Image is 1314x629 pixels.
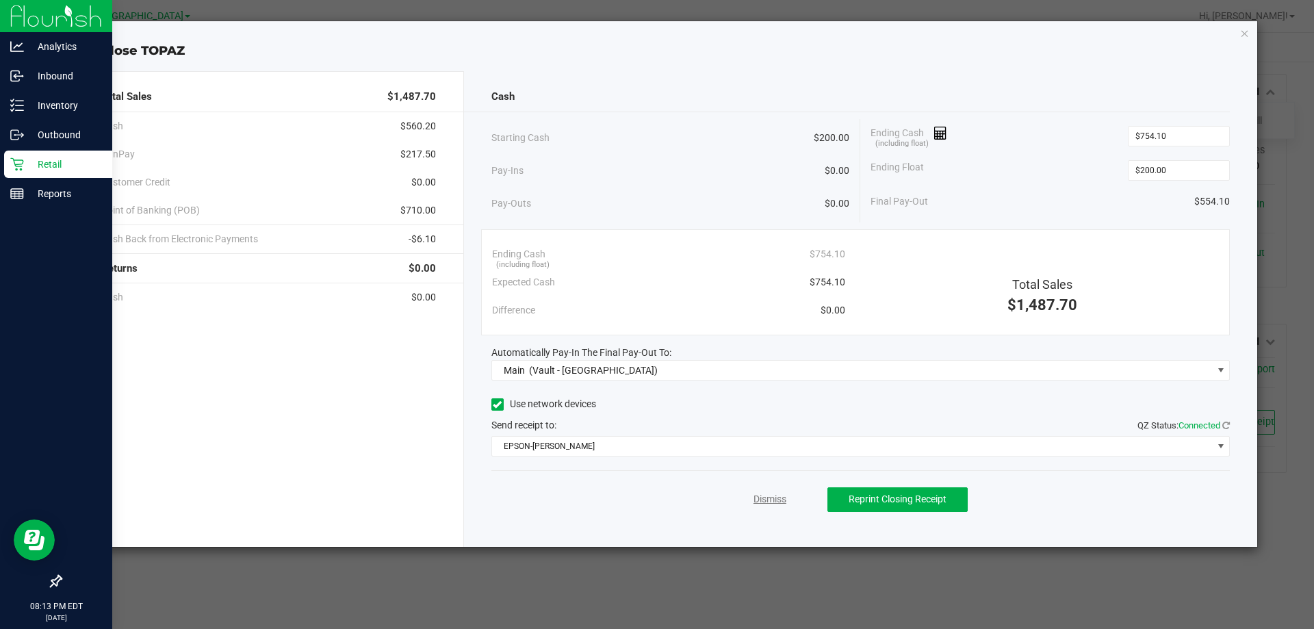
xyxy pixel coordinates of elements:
span: Automatically Pay-In The Final Pay-Out To: [491,347,671,358]
span: $0.00 [825,196,849,211]
div: Returns [101,254,436,283]
span: Ending Float [871,160,924,181]
p: Inventory [24,97,106,114]
p: Retail [24,156,106,172]
span: (including float) [875,138,929,150]
span: $0.00 [825,164,849,178]
span: $0.00 [409,261,436,277]
span: Ending Cash [871,126,947,146]
span: Main [504,365,525,376]
span: (Vault - [GEOGRAPHIC_DATA]) [529,365,658,376]
span: Final Pay-Out [871,194,928,209]
p: 08:13 PM EDT [6,600,106,613]
span: Ending Cash [492,247,545,261]
span: Point of Banking (POB) [101,203,200,218]
iframe: Resource center [14,519,55,561]
span: $0.00 [411,175,436,190]
p: Outbound [24,127,106,143]
inline-svg: Outbound [10,128,24,142]
div: Close TOPAZ [67,42,1258,60]
span: $754.10 [810,247,845,261]
span: $560.20 [400,119,436,133]
span: Cash [491,89,515,105]
span: $710.00 [400,203,436,218]
span: (including float) [496,259,550,271]
p: Inbound [24,68,106,84]
span: Customer Credit [101,175,170,190]
span: EPSON-[PERSON_NAME] [492,437,1213,456]
a: Dismiss [753,492,786,506]
span: Expected Cash [492,275,555,290]
span: $0.00 [411,290,436,305]
button: Reprint Closing Receipt [827,487,968,512]
span: Total Sales [1012,277,1072,292]
span: -$6.10 [409,232,436,246]
span: Starting Cash [491,131,550,145]
p: [DATE] [6,613,106,623]
span: Pay-Outs [491,196,531,211]
span: $754.10 [810,275,845,290]
span: Difference [492,303,535,318]
label: Use network devices [491,397,596,411]
span: $217.50 [400,147,436,162]
span: Total Sales [101,89,152,105]
span: Cash Back from Electronic Payments [101,232,258,246]
inline-svg: Inventory [10,99,24,112]
inline-svg: Retail [10,157,24,171]
inline-svg: Reports [10,187,24,201]
span: $1,487.70 [387,89,436,105]
inline-svg: Analytics [10,40,24,53]
p: Analytics [24,38,106,55]
span: Reprint Closing Receipt [849,493,946,504]
span: CanPay [101,147,135,162]
span: QZ Status: [1137,420,1230,431]
span: Send receipt to: [491,420,556,431]
span: $1,487.70 [1007,296,1077,313]
span: Pay-Ins [491,164,524,178]
inline-svg: Inbound [10,69,24,83]
span: Connected [1178,420,1220,431]
p: Reports [24,185,106,202]
span: $200.00 [814,131,849,145]
span: $554.10 [1194,194,1230,209]
span: $0.00 [821,303,845,318]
